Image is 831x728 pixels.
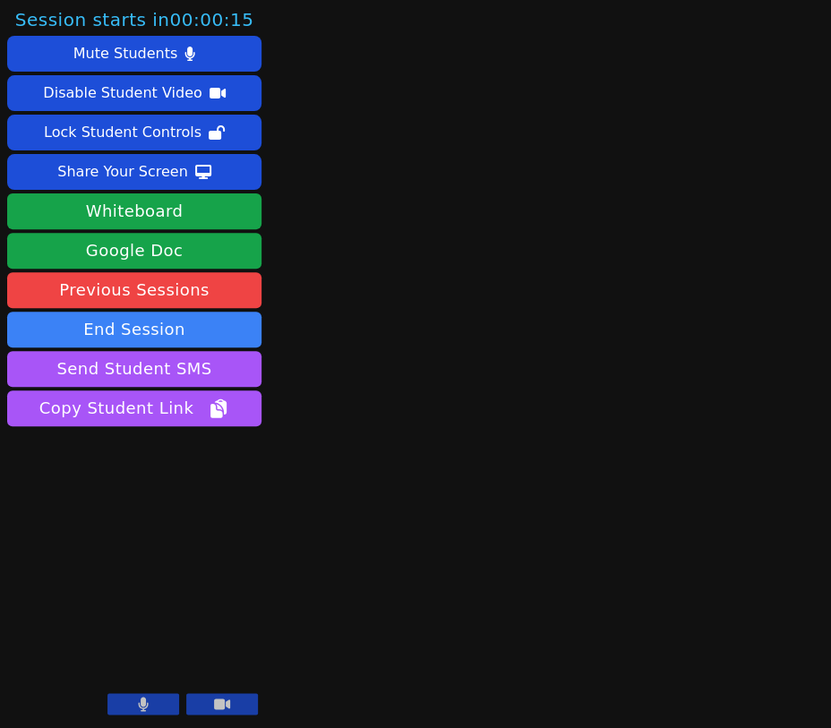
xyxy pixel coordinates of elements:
div: Mute Students [73,39,177,68]
span: Copy Student Link [39,396,229,421]
button: Send Student SMS [7,351,261,387]
a: Previous Sessions [7,272,261,308]
button: Whiteboard [7,193,261,229]
div: Share Your Screen [57,158,188,186]
button: Share Your Screen [7,154,261,190]
span: Session starts in [15,7,254,32]
a: Google Doc [7,233,261,269]
time: 00:00:15 [169,9,253,30]
button: Lock Student Controls [7,115,261,150]
div: Lock Student Controls [44,118,201,147]
button: End Session [7,312,261,347]
button: Copy Student Link [7,390,261,426]
div: Disable Student Video [43,79,201,107]
button: Disable Student Video [7,75,261,111]
button: Mute Students [7,36,261,72]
